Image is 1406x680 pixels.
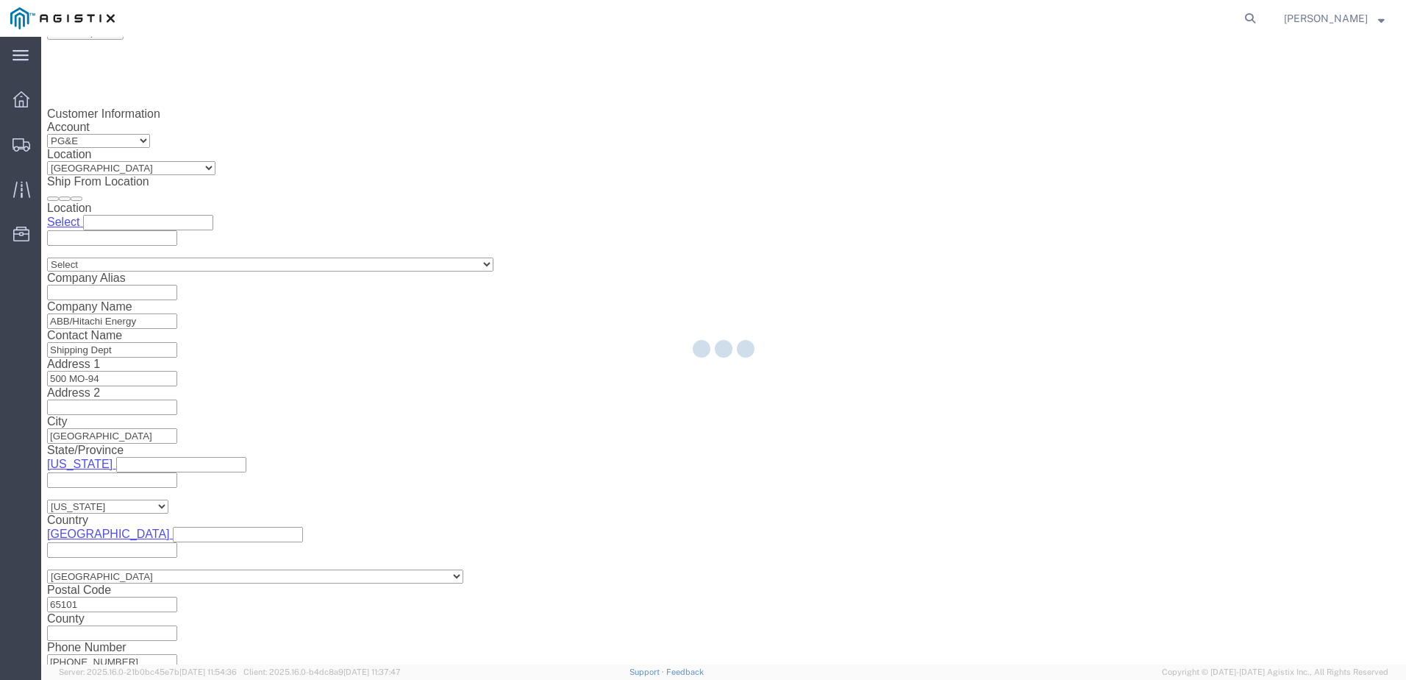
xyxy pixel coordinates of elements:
[1162,666,1388,679] span: Copyright © [DATE]-[DATE] Agistix Inc., All Rights Reserved
[243,667,401,676] span: Client: 2025.16.0-b4dc8a9
[343,667,401,676] span: [DATE] 11:37:47
[629,667,666,676] a: Support
[179,667,237,676] span: [DATE] 11:54:36
[10,7,115,29] img: logo
[1284,10,1368,26] span: Tanner Gill
[59,667,237,676] span: Server: 2025.16.0-21b0bc45e7b
[666,667,704,676] a: Feedback
[1283,10,1385,27] button: [PERSON_NAME]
